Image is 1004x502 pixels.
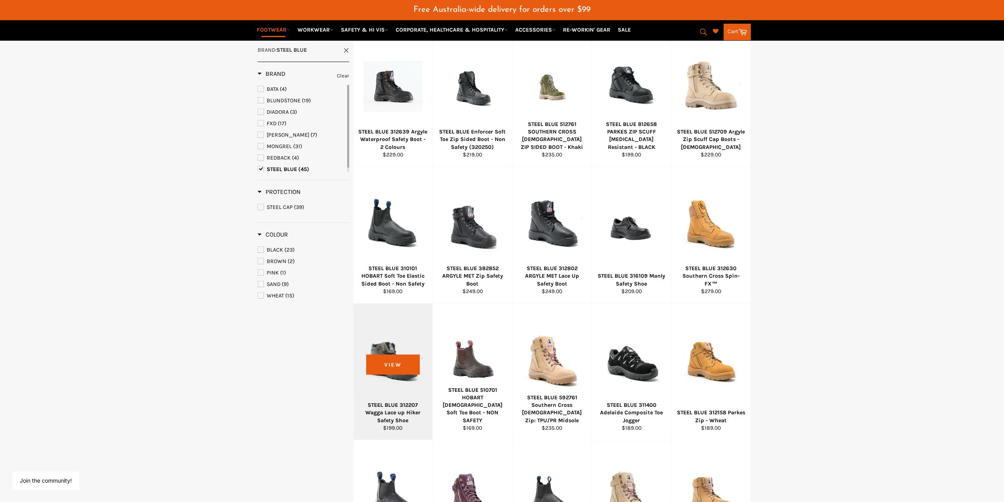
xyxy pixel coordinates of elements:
span: WHEAT [267,292,284,299]
div: STEEL BLUE 592761 Southern Cross [DEMOGRAPHIC_DATA] Zip: TPU/PR Midsole [517,394,587,424]
a: STEEL BLUE 311400 Adelaide Composite Toe JoggerSTEEL BLUE 311400 Adelaide Composite Toe Jogger$18... [591,303,671,440]
span: Brand [258,47,275,53]
a: STEEL BLUE 812658 PARKES ZIP SCUFF Electric Shock Resistant - BLACKSTEEL BLUE 812658 PARKES ZIP S... [591,30,671,167]
span: Protection [258,188,301,196]
div: STEEL BLUE Enforcer Soft Toe Zip Sided Boot - Non Safety (320250) [438,128,507,151]
span: (15) [285,292,294,299]
div: STEEL BLUE 316109 Manly Safety Shoe [597,272,666,288]
a: RE-WORKIN' GEAR [560,23,613,37]
span: (4) [280,86,287,92]
span: (1) [280,269,286,276]
a: WHEAT [258,291,349,300]
span: SAND [267,281,280,288]
div: STEEL BLUE 312158 Parkes Zip - Wheat [676,409,746,424]
div: STEEL BLUE 312802 ARGYLE MET Lace Up Safety Boot [517,265,587,288]
a: CORPORATE, HEALTHCARE & HOSPITALITY [393,23,511,37]
a: BROWN [258,257,349,266]
a: SALE [615,23,634,37]
a: STEEL BLUE 592761 Southern Cross Ladies Zip: TPU/PR MidsoleSTEEL BLUE 592761 Southern Cross [DEMO... [512,303,592,440]
a: BATA [258,85,346,94]
a: FOOTWEAR [254,23,293,37]
div: STEEL BLUE 312207 Wagga Lace up Hiker Safety Shoe [358,401,428,424]
div: STEEL BLUE 311400 Adelaide Composite Toe Jogger [597,401,666,424]
span: : [258,47,307,53]
strong: STEEL BLUE [277,47,307,53]
span: (4) [292,154,299,161]
span: REDBACK [267,154,291,161]
div: STEEL BLUE 512761 SOUTHERN CROSS [DEMOGRAPHIC_DATA] ZIP SIDED BOOT - Khaki [517,120,587,151]
a: STEEL BLUE 512709 Argyle Zip Scuff Cap Boots - LadiesSTEEL BLUE 512709 Argyle Zip Scuff Cap Boots... [671,30,751,167]
a: STEEL BLUE 312639 Argyle Waterproof Safety Boot - 2 ColoursSTEEL BLUE 312639 Argyle Waterproof Sa... [353,30,433,167]
a: STEEL CAP [258,203,349,212]
div: STEEL BLUE 310101 HOBART Soft Toe Elastic Sided Boot - Non Safety [358,265,428,288]
span: (19) [302,97,311,104]
span: FXD [267,120,277,127]
span: (9) [282,281,289,288]
span: MONGREL [267,143,292,150]
span: BLACK [267,246,283,253]
span: BLUNDSTONE [267,97,301,104]
a: STEEL BLUE [258,165,346,174]
span: Free Australia-wide delivery for orders over $99 [413,6,591,14]
span: (3) [290,109,297,115]
button: Join the community! [20,477,72,484]
div: STEEL BLUE 512709 Argyle Zip Scuff Cap Boots - [DEMOGRAPHIC_DATA] [676,128,746,151]
a: PINK [258,269,349,277]
span: (7) [310,132,317,138]
div: STEEL BLUE 812658 PARKES ZIP SCUFF [MEDICAL_DATA] Resistant - BLACK [597,120,666,151]
div: STEEL BLUE 382852 ARGYLE MET Zip Safety Boot [438,265,507,288]
span: PINK [267,269,279,276]
a: STEEL BLUE 312207 Wagga Lace up Hiker Safety ShoeSTEEL BLUE 312207 Wagga Lace up Hiker Safety Sho... [353,303,433,440]
h3: Colour [258,231,288,239]
a: ACCESSORIES [512,23,559,37]
span: STEEL CAP [267,204,293,211]
h3: Protection [258,188,301,196]
a: STEEL BLUE 512761 SOUTHERN CROSS LADIES ZIP SIDED BOOT - KhakiSTEEL BLUE 512761 SOUTHERN CROSS [D... [512,30,592,167]
span: (23) [284,246,295,253]
a: STEEL BLUE 510701 HOBART Ladies Soft Toe Boot - NON SAFETYSTEEL BLUE 510701 HOBART [DEMOGRAPHIC_D... [432,303,512,440]
a: MONGREL [258,142,346,151]
div: STEEL BLUE 312630 Southern Cross Spin-FX™ [676,265,746,288]
a: STEEL BLUE 312630 Southern Cross Spin-FX™STEEL BLUE 312630 Southern Cross Spin-FX™$279.00 [671,167,751,303]
a: BLACK [258,246,349,254]
a: STEEL BLUE 312802 ARGYLE MET Lace Up Safety BootSTEEL BLUE 312802 ARGYLE MET Lace Up Safety Boot$... [512,167,592,303]
span: (45) [298,166,309,173]
a: REDBACK [258,154,346,162]
a: STEEL BLUE 316109 Manly Safety ShoeSTEEL BLUE 316109 Manly Safety Shoe$209.00 [591,167,671,303]
a: BLUNDSTONE [258,96,346,105]
span: STEEL BLUE [267,166,297,173]
a: MACK [258,131,346,139]
span: BATA [267,86,279,92]
h3: Brand [258,70,286,78]
a: STEEL BLUE Enforcer Soft Toe Zip Sided Boot - Non Safety (320250)STEEL BLUE Enforcer Soft Toe Zip... [432,30,512,167]
div: STEEL BLUE 312639 Argyle Waterproof Safety Boot - 2 Colours [358,128,428,151]
span: DIADORA [267,109,289,115]
a: FXD [258,119,346,128]
div: STEEL BLUE 510701 HOBART [DEMOGRAPHIC_DATA] Soft Toe Boot - NON SAFETY [438,386,507,424]
span: (39) [294,204,304,211]
a: Clear [337,71,349,80]
span: (17) [278,120,286,127]
span: BROWN [267,258,286,265]
span: (31) [293,143,302,150]
span: [PERSON_NAME] [267,132,309,138]
span: Brand [258,70,286,77]
span: (2) [288,258,295,265]
a: DIADORA [258,108,346,117]
a: Brand:STEEL BLUE [258,46,349,54]
a: WORKWEAR [294,23,337,37]
a: SAND [258,280,349,289]
a: STEEL BLUE 312158 Parkes Zip - WheatSTEEL BLUE 312158 Parkes Zip - Wheat$189.00 [671,303,751,440]
a: SAFETY & HI VIS [338,23,391,37]
a: Cart [724,24,751,40]
a: STEEL BLUE 310101 HOBART Soft Toe Elastic Sided Boot - Non SafetySTEEL BLUE 310101 HOBART Soft To... [353,167,433,303]
a: STEEL BLUE 382852 ARGYLE MET Zip Safety BootSTEEL BLUE 382852 ARGYLE MET Zip Safety Boot$249.00 [432,167,512,303]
